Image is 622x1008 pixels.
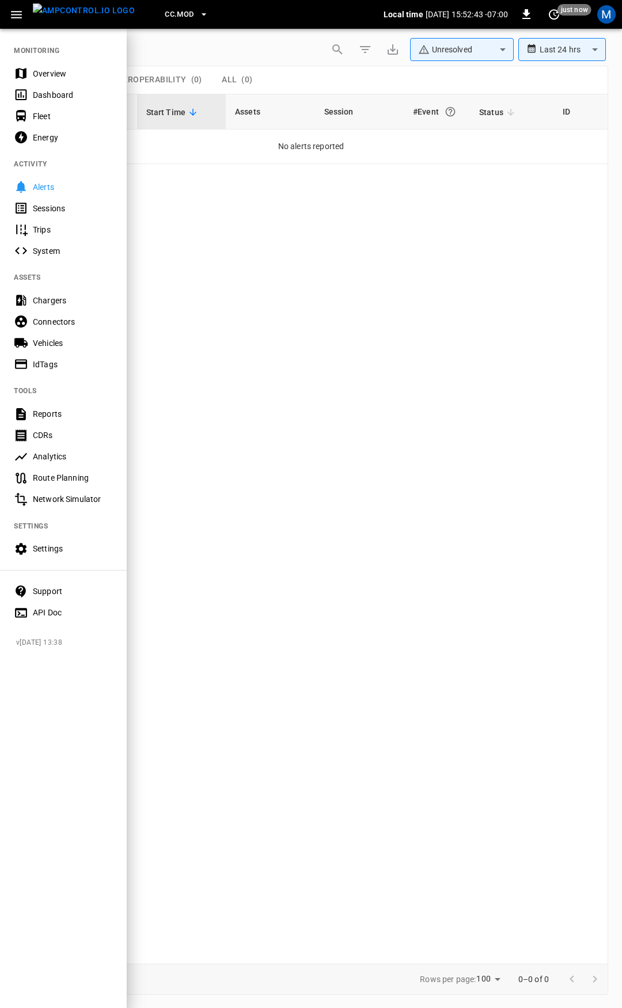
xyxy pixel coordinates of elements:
[384,9,423,20] p: Local time
[33,607,113,618] div: API Doc
[33,585,113,597] div: Support
[33,111,113,122] div: Fleet
[33,493,113,505] div: Network Simulator
[33,295,113,306] div: Chargers
[426,9,508,20] p: [DATE] 15:52:43 -07:00
[16,637,117,649] span: v [DATE] 13:38
[33,408,113,420] div: Reports
[33,472,113,484] div: Route Planning
[33,451,113,462] div: Analytics
[33,359,113,370] div: IdTags
[33,429,113,441] div: CDRs
[33,316,113,328] div: Connectors
[165,8,194,21] span: CC.MOD
[33,203,113,214] div: Sessions
[33,132,113,143] div: Energy
[33,337,113,349] div: Vehicles
[33,89,113,101] div: Dashboard
[545,5,563,24] button: set refresh interval
[597,5,616,24] div: profile-icon
[33,181,113,193] div: Alerts
[33,68,113,79] div: Overview
[33,3,135,18] img: ampcontrol.io logo
[33,224,113,235] div: Trips
[557,4,591,16] span: just now
[33,245,113,257] div: System
[33,543,113,554] div: Settings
